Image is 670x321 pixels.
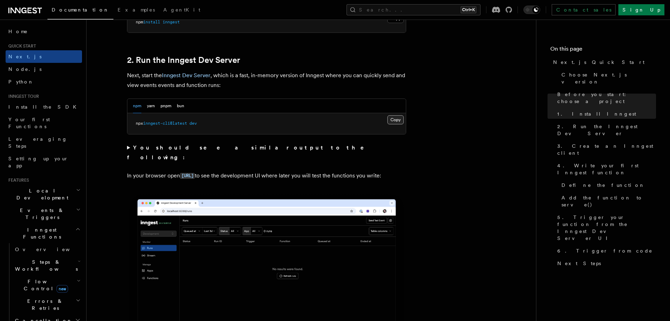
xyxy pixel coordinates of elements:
span: install [143,20,160,24]
span: Events & Triggers [6,207,76,221]
span: 3. Create an Inngest client [557,143,656,156]
span: Quick start [6,43,36,49]
button: Events & Triggers [6,204,82,224]
a: Next.js Quick Start [550,56,656,68]
span: inngest-cli@latest [143,121,187,126]
span: Home [8,28,28,35]
a: 4. Write your first Inngest function [554,159,656,179]
p: Next, start the , which is a fast, in-memory version of Inngest where you can quickly send and vi... [127,71,406,90]
summary: You should see a similar output to the following: [127,143,406,162]
span: Steps & Workflows [12,258,78,272]
span: Choose Next.js version [561,71,656,85]
button: Toggle dark mode [523,6,540,14]
a: Home [6,25,82,38]
span: Python [8,79,34,85]
button: Errors & Retries [12,295,82,314]
span: Add the function to serve() [561,194,656,208]
a: Next Steps [554,257,656,270]
a: Before you start: choose a project [554,88,656,108]
span: inngest [163,20,180,24]
button: yarn [147,99,155,113]
strong: You should see a similar output to the following: [127,144,374,161]
span: Features [6,177,29,183]
span: Setting up your app [8,156,68,168]
a: Next.js [6,50,82,63]
span: Inngest tour [6,94,39,99]
span: Next Steps [557,260,601,267]
span: 2. Run the Inngest Dev Server [557,123,656,137]
span: npm [136,20,143,24]
span: Next.js Quick Start [553,59,645,66]
a: Your first Functions [6,113,82,133]
span: Your first Functions [8,117,50,129]
a: 2. Run the Inngest Dev Server [127,55,240,65]
a: Node.js [6,63,82,75]
span: Flow Control [12,278,77,292]
button: Search...Ctrl+K [347,4,481,15]
span: Before you start: choose a project [557,91,656,105]
span: Inngest Functions [6,226,75,240]
a: Documentation [47,2,113,20]
span: Errors & Retries [12,298,76,312]
a: Leveraging Steps [6,133,82,152]
a: Examples [113,2,159,19]
a: Python [6,75,82,88]
a: Sign Up [618,4,664,15]
h4: On this page [550,45,656,56]
span: 6. Trigger from code [557,247,653,254]
button: Local Development [6,184,82,204]
a: Choose Next.js version [559,68,656,88]
span: new [57,285,68,293]
p: In your browser open to see the development UI where later you will test the functions you write: [127,171,406,181]
button: Flow Controlnew [12,275,82,295]
span: Define the function [561,182,645,189]
span: dev [189,121,197,126]
span: npx [136,121,143,126]
a: Setting up your app [6,152,82,172]
a: 6. Trigger from code [554,245,656,257]
button: npm [133,99,141,113]
span: Local Development [6,187,76,201]
a: 2. Run the Inngest Dev Server [554,120,656,140]
a: 5. Trigger your function from the Inngest Dev Server UI [554,211,656,245]
a: Overview [12,243,82,256]
span: Overview [15,247,87,252]
a: Add the function to serve() [559,191,656,211]
a: 3. Create an Inngest client [554,140,656,159]
span: Leveraging Steps [8,136,67,149]
button: Steps & Workflows [12,256,82,275]
button: pnpm [161,99,171,113]
button: Copy [387,115,404,124]
span: Examples [118,7,155,13]
span: 4. Write your first Inngest function [557,162,656,176]
button: Inngest Functions [6,224,82,243]
kbd: Ctrl+K [461,6,476,13]
a: AgentKit [159,2,204,19]
a: Contact sales [552,4,616,15]
a: [URL] [180,172,195,179]
span: Documentation [52,7,109,13]
a: Define the function [559,179,656,191]
span: Next.js [8,54,42,59]
span: 5. Trigger your function from the Inngest Dev Server UI [557,214,656,242]
a: 1. Install Inngest [554,108,656,120]
a: Inngest Dev Server [162,72,210,79]
button: bun [177,99,184,113]
span: Install the SDK [8,104,81,110]
span: AgentKit [163,7,200,13]
code: [URL] [180,173,195,179]
span: Node.js [8,66,42,72]
span: 1. Install Inngest [557,110,636,117]
a: Install the SDK [6,101,82,113]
